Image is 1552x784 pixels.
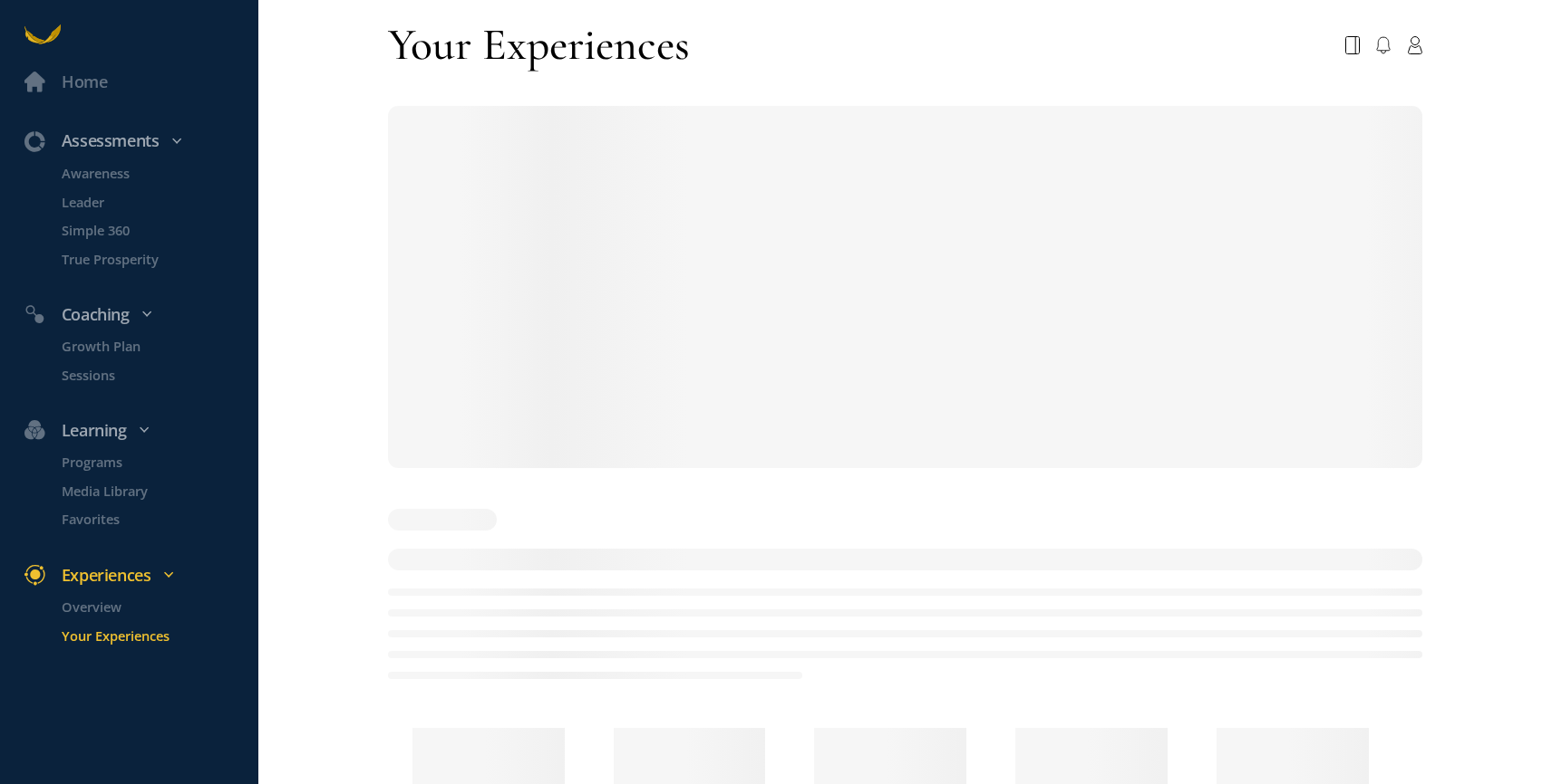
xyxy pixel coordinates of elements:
a: Growth Plan [37,336,259,357]
div: Experiences [13,562,267,588]
p: Programs [62,452,255,473]
a: Favorites [37,509,259,530]
a: Your Experiences [37,625,259,645]
p: Simple 360 [62,220,255,241]
a: Leader [37,191,259,212]
a: Programs [37,452,259,473]
a: Sessions [37,364,259,385]
p: Your Experiences [62,625,255,645]
div: Home [62,69,108,95]
p: Awareness [62,163,255,184]
div: Your Experiences [388,16,690,73]
div: Learning [13,417,267,444]
a: Media Library [37,481,259,502]
p: Sessions [62,364,255,385]
a: True Prosperity [37,248,259,269]
a: Awareness [37,163,259,184]
p: True Prosperity [62,248,255,269]
p: Favorites [62,509,255,530]
div: Assessments [13,128,267,154]
p: Leader [62,191,255,212]
p: Growth Plan [62,336,255,357]
div: Coaching [13,301,267,328]
a: Simple 360 [37,220,259,241]
p: Media Library [62,481,255,502]
p: Overview [62,597,255,617]
a: Overview [37,597,259,617]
